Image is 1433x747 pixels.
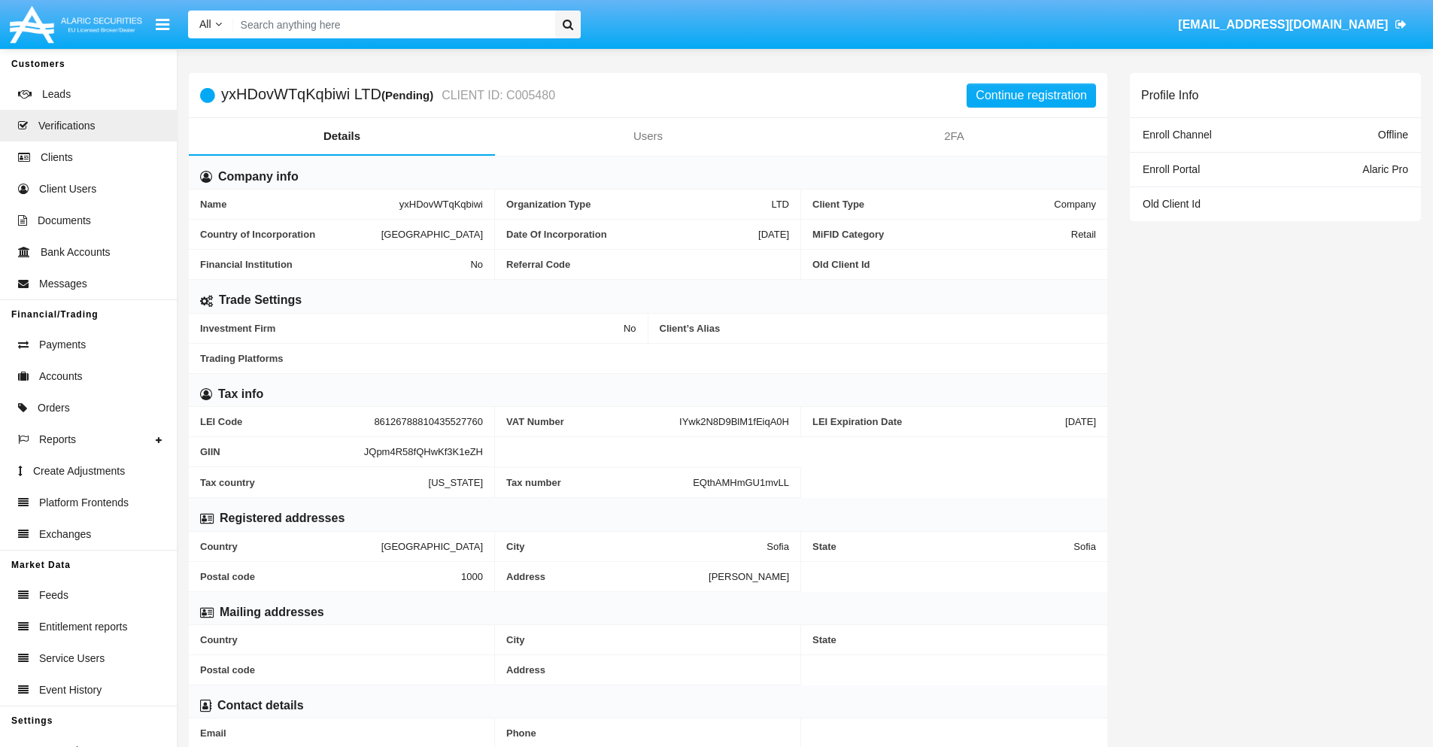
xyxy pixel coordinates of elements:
[221,87,555,104] h5: yxHDovWTqKqbiwi LTD
[200,476,429,488] span: Tax country
[1054,199,1096,210] span: Company
[42,87,71,102] span: Leads
[39,495,129,511] span: Platform Frontends
[233,11,550,38] input: Search
[39,682,102,698] span: Event History
[381,87,438,104] div: (Pending)
[758,229,789,240] span: [DATE]
[381,229,483,240] span: [GEOGRAPHIC_DATA]
[660,323,1097,334] span: Client’s Alias
[429,476,483,488] span: [US_STATE]
[693,477,789,488] span: EQthAMHmGU1mvLL
[38,400,70,416] span: Orders
[220,604,324,621] h6: Mailing addresses
[812,541,1073,552] span: State
[506,634,789,645] span: City
[41,150,73,165] span: Clients
[624,323,636,334] span: No
[38,118,95,134] span: Verifications
[38,213,91,229] span: Documents
[506,477,693,488] span: Tax number
[220,510,345,527] h6: Registered addresses
[1141,88,1198,102] h6: Profile Info
[217,697,304,714] h6: Contact details
[506,229,758,240] span: Date Of Incorporation
[1143,198,1201,210] span: Old Client Id
[812,259,1096,270] span: Old Client Id
[200,199,399,210] span: Name
[8,2,144,47] img: Logo image
[1143,163,1200,175] span: Enroll Portal
[189,118,495,154] a: Details
[200,229,381,240] span: Country of Incorporation
[39,588,68,603] span: Feeds
[39,619,128,635] span: Entitlement reports
[506,416,679,427] span: VAT Number
[506,571,709,582] span: Address
[461,571,483,582] span: 1000
[200,323,624,334] span: Investment Firm
[506,727,789,739] span: Phone
[1143,129,1212,141] span: Enroll Channel
[801,118,1107,154] a: 2FA
[41,244,111,260] span: Bank Accounts
[1178,18,1388,31] span: [EMAIL_ADDRESS][DOMAIN_NAME]
[39,181,96,197] span: Client Users
[1065,416,1096,427] span: [DATE]
[709,571,789,582] span: [PERSON_NAME]
[771,199,789,210] span: LTD
[1362,163,1408,175] span: Alaric Pro
[200,571,461,582] span: Postal code
[506,664,789,676] span: Address
[1073,541,1096,552] span: Sofia
[495,118,801,154] a: Users
[679,416,789,427] span: IYwk2N8D9BlM1fEiqA0H
[200,353,1096,364] span: Trading Platforms
[470,259,483,270] span: No
[1071,229,1096,240] span: Retail
[506,541,767,552] span: City
[200,541,381,552] span: Country
[506,199,771,210] span: Organization Type
[219,292,302,308] h6: Trade Settings
[218,386,263,402] h6: Tax info
[812,229,1071,240] span: MiFID Category
[218,169,299,185] h6: Company info
[200,416,374,427] span: LEI Code
[39,276,87,292] span: Messages
[812,634,1096,645] span: State
[200,664,483,676] span: Postal code
[812,416,1065,427] span: LEI Expiration Date
[967,84,1096,108] button: Continue registration
[200,446,364,457] span: GIIN
[39,432,76,448] span: Reports
[200,634,483,645] span: Country
[506,259,789,270] span: Referral Code
[381,541,483,552] span: [GEOGRAPHIC_DATA]
[188,17,233,32] a: All
[39,527,91,542] span: Exchanges
[1378,129,1408,141] span: Offline
[33,463,125,479] span: Create Adjustments
[438,90,555,102] small: CLIENT ID: C005480
[364,446,483,457] span: JQpm4R58fQHwKf3K1eZH
[39,651,105,667] span: Service Users
[200,727,483,739] span: Email
[374,416,483,427] span: 86126788810435527760
[1171,4,1414,46] a: [EMAIL_ADDRESS][DOMAIN_NAME]
[199,18,211,30] span: All
[812,199,1054,210] span: Client Type
[767,541,789,552] span: Sofia
[399,199,483,210] span: yxHDovWTqKqbiwi
[200,259,470,270] span: Financial Institution
[39,369,83,384] span: Accounts
[39,337,86,353] span: Payments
